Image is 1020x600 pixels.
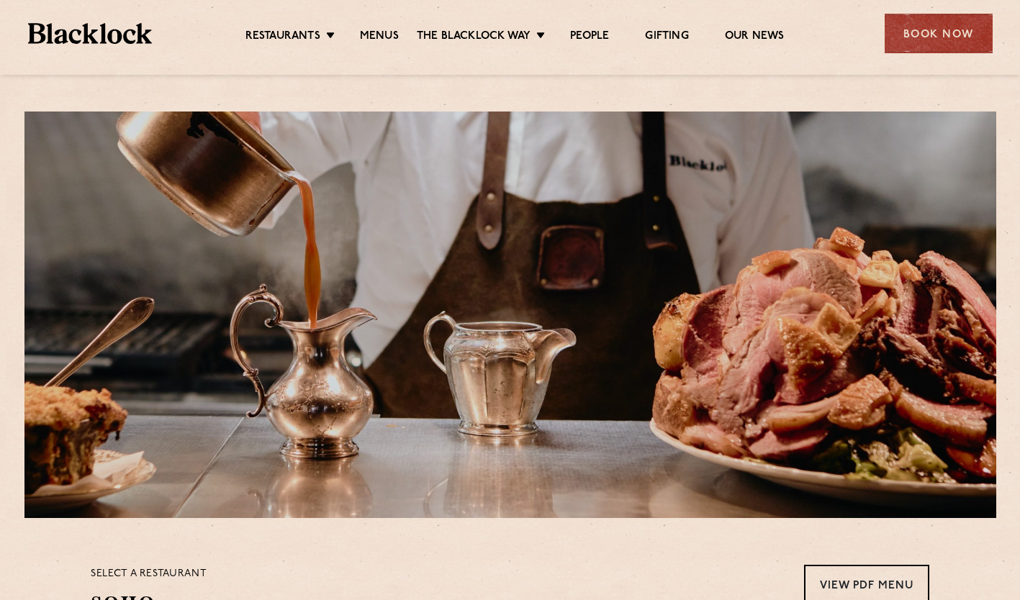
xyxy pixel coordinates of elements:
[645,29,688,45] a: Gifting
[91,565,207,583] p: Select a restaurant
[360,29,399,45] a: Menus
[885,14,993,53] div: Book Now
[417,29,531,45] a: The Blacklock Way
[725,29,785,45] a: Our News
[245,29,320,45] a: Restaurants
[570,29,609,45] a: People
[28,23,153,44] img: BL_Textured_Logo-footer-cropped.svg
